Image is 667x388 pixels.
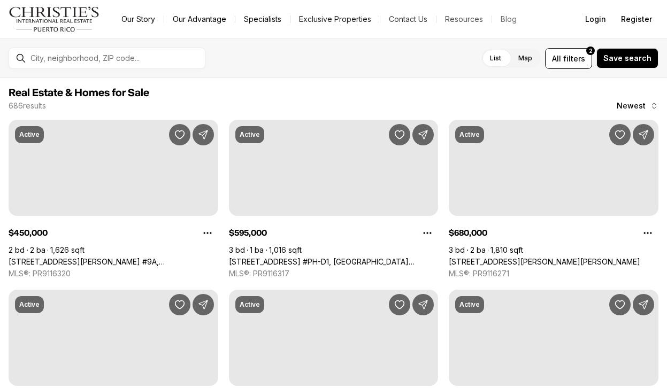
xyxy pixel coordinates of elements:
p: Active [240,300,260,309]
button: Property options [637,222,658,244]
button: Contact Us [380,12,436,27]
p: Active [19,130,40,139]
button: Save Property: 120 CARLOS F. CHARDON ST #1804S [609,124,631,145]
label: List [481,49,510,68]
a: Our Story [113,12,164,27]
button: Property options [197,222,218,244]
button: Login [579,9,612,30]
span: Newest [617,102,646,110]
span: 2 [589,46,593,55]
p: Active [459,130,480,139]
label: Map [510,49,541,68]
button: Property options [417,222,438,244]
button: Register [615,9,658,30]
a: 120 CARLOS F. CHARDON ST #1804S, SAN JUAN PR, 00918 [449,257,640,267]
button: Allfilters2 [545,48,592,69]
a: Blog [492,12,525,27]
a: Exclusive Properties [290,12,380,27]
p: Active [459,300,480,309]
span: Save search [603,54,651,63]
p: Active [19,300,40,309]
a: 200 SOL ST. #PH-D1, OLD SAN JUAN PR, 00901 [229,257,439,267]
button: Save Property: 200 SOL ST. #PH-D1 [389,124,410,145]
span: filters [563,53,585,64]
span: Login [585,15,606,24]
button: Save Property: 267 SAN JORGE AVE. #9A [169,124,190,145]
a: Resources [436,12,492,27]
p: 686 results [9,102,46,110]
a: Specialists [235,12,290,27]
a: Our Advantage [164,12,235,27]
span: All [552,53,561,64]
img: logo [9,6,100,32]
a: 267 SAN JORGE AVE. #9A, SAN JUAN PR, 00912 [9,257,218,267]
button: Save Property: 5803 RAQUET CLUB CALLE TARTAK ISLA VERDE/CAROL [169,294,190,315]
button: Save search [596,48,658,68]
button: Newest [610,95,665,117]
button: Save Property: ZZ-16 CALLE 20 [389,294,410,315]
span: Register [621,15,652,24]
p: Active [240,130,260,139]
span: Real Estate & Homes for Sale [9,88,149,98]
